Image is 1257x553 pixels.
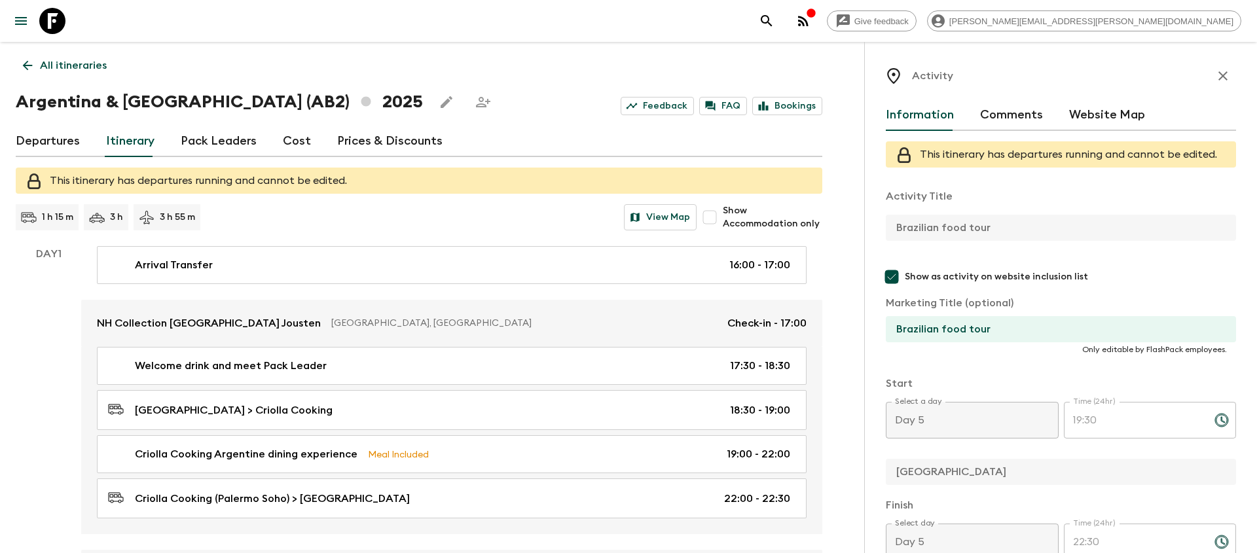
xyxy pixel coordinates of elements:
[724,491,790,507] p: 22:00 - 22:30
[1073,396,1116,407] label: Time (24hr)
[624,204,697,230] button: View Map
[827,10,917,31] a: Give feedback
[8,8,34,34] button: menu
[97,315,321,331] p: NH Collection [GEOGRAPHIC_DATA] Jousten
[331,317,717,330] p: [GEOGRAPHIC_DATA], [GEOGRAPHIC_DATA]
[16,246,81,262] p: Day 1
[337,126,443,157] a: Prices & Discounts
[730,402,790,418] p: 18:30 - 19:00
[160,211,195,224] p: 3 h 55 m
[727,446,790,462] p: 19:00 - 22:00
[1073,518,1116,529] label: Time (24hr)
[42,211,73,224] p: 1 h 15 m
[50,175,347,186] span: This itinerary has departures running and cannot be edited.
[699,97,747,115] a: FAQ
[886,497,1236,513] p: Finish
[283,126,311,157] a: Cost
[912,68,953,84] p: Activity
[181,126,257,157] a: Pack Leaders
[752,97,822,115] a: Bookings
[135,402,333,418] p: [GEOGRAPHIC_DATA] > Criolla Cooking
[895,518,935,529] label: Select day
[135,491,410,507] p: Criolla Cooking (Palermo Soho) > [GEOGRAPHIC_DATA]
[110,211,123,224] p: 3 h
[16,52,114,79] a: All itineraries
[135,358,327,374] p: Welcome drink and meet Pack Leader
[723,204,822,230] span: Show Accommodation only
[727,315,807,331] p: Check-in - 17:00
[886,295,1236,311] p: Marketing Title (optional)
[40,58,107,73] p: All itineraries
[470,89,496,115] span: Share this itinerary
[895,344,1227,355] p: Only editable by FlashPack employees.
[135,257,213,273] p: Arrival Transfer
[97,347,807,385] a: Welcome drink and meet Pack Leader17:30 - 18:30
[886,99,954,131] button: Information
[1064,402,1204,438] input: hh:mm
[97,390,807,430] a: [GEOGRAPHIC_DATA] > Criolla Cooking18:30 - 19:00
[754,8,780,34] button: search adventures
[16,89,423,115] h1: Argentina & [GEOGRAPHIC_DATA] (AB2) 2025
[16,126,80,157] a: Departures
[433,89,460,115] button: Edit this itinerary
[847,16,916,26] span: Give feedback
[927,10,1241,31] div: [PERSON_NAME][EMAIL_ADDRESS][PERSON_NAME][DOMAIN_NAME]
[1069,99,1145,131] button: Website Map
[97,478,807,518] a: Criolla Cooking (Palermo Soho) > [GEOGRAPHIC_DATA]22:00 - 22:30
[621,97,694,115] a: Feedback
[886,376,1236,391] p: Start
[729,257,790,273] p: 16:00 - 17:00
[106,126,155,157] a: Itinerary
[368,447,429,461] p: Meal Included
[980,99,1043,131] button: Comments
[905,270,1088,283] span: Show as activity on website inclusion list
[135,446,357,462] p: Criolla Cooking Argentine dining experience
[81,300,822,347] a: NH Collection [GEOGRAPHIC_DATA] Jousten[GEOGRAPHIC_DATA], [GEOGRAPHIC_DATA]Check-in - 17:00
[886,188,1236,204] p: Activity Title
[895,396,941,407] label: Select a day
[97,435,807,473] a: Criolla Cooking Argentine dining experienceMeal Included19:00 - 22:00
[97,246,807,284] a: Arrival Transfer16:00 - 17:00
[886,316,1226,342] input: If necessary, use this field to override activity title
[920,149,1217,160] span: This itinerary has departures running and cannot be edited.
[730,358,790,374] p: 17:30 - 18:30
[942,16,1241,26] span: [PERSON_NAME][EMAIL_ADDRESS][PERSON_NAME][DOMAIN_NAME]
